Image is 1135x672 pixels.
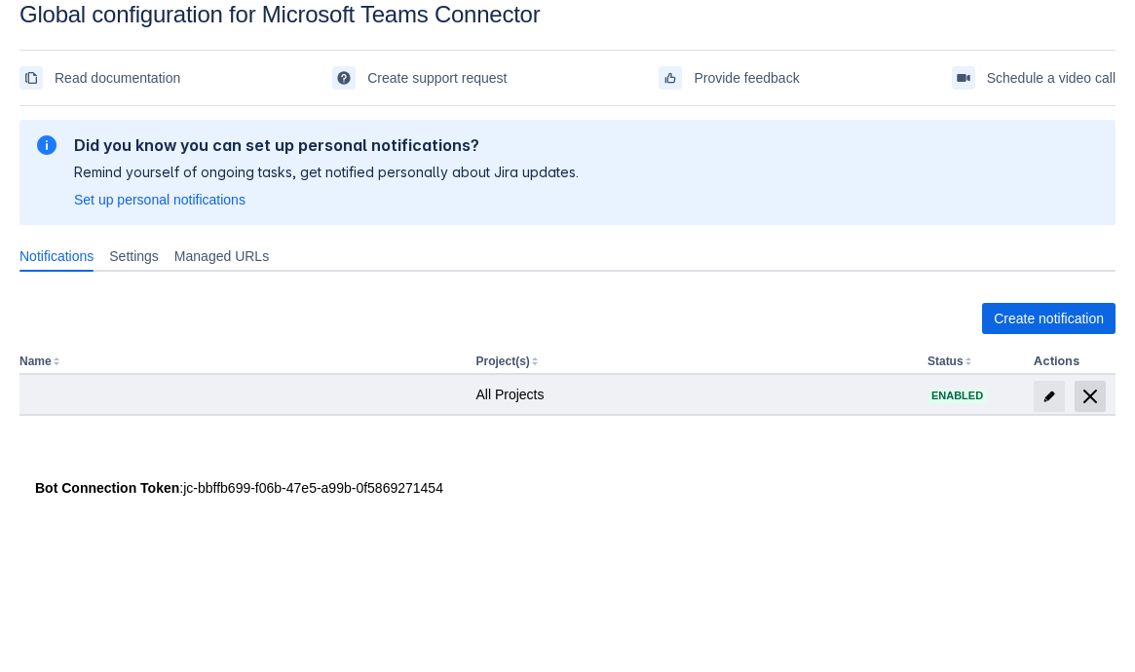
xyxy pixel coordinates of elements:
span: Settings [109,246,159,266]
span: Schedule a video call [987,62,1116,93]
span: Managed URLs [174,246,269,266]
button: Status [927,355,964,368]
span: documentation [23,70,39,86]
button: Create notification [982,303,1116,334]
strong: Bot Connection Token [35,480,179,496]
h2: Did you know you can set up personal notifications? [74,135,579,155]
p: Remind yourself of ongoing tasks, get notified personally about Jira updates. [74,163,579,182]
span: Create notification [994,303,1104,334]
a: Provide feedback [659,62,799,93]
div: Global configuration for Microsoft Teams Connector [19,1,1116,28]
span: information [35,133,58,157]
button: Project(s) [475,355,529,368]
span: support [336,70,352,86]
th: Actions [1026,350,1116,375]
a: Set up personal notifications [74,190,246,209]
span: Notifications [19,246,94,266]
span: Read documentation [55,62,180,93]
span: Enabled [927,391,987,401]
span: delete [1078,385,1102,408]
div: : jc-bbffb699-f06b-47e5-a99b-0f5869271454 [35,478,1100,498]
span: edit [1041,389,1057,404]
span: feedback [662,70,678,86]
a: Read documentation [19,62,180,93]
a: Create support request [332,62,507,93]
a: Schedule a video call [952,62,1116,93]
span: Provide feedback [694,62,799,93]
span: Create support request [367,62,507,93]
div: All Projects [475,385,911,404]
button: Name [19,355,52,368]
span: videoCall [956,70,971,86]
